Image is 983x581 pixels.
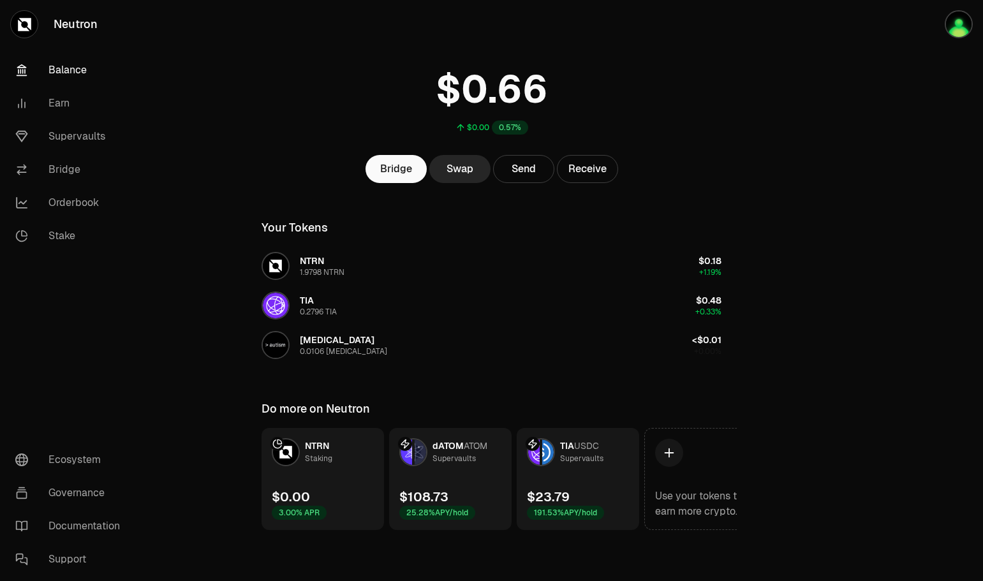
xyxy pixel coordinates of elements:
[467,122,489,133] div: $0.00
[5,476,138,510] a: Governance
[262,428,384,530] a: NTRN LogoNTRNStaking$0.003.00% APR
[263,293,288,318] img: TIA Logo
[492,121,528,135] div: 0.57%
[5,443,138,476] a: Ecosystem
[5,186,138,219] a: Orderbook
[5,543,138,576] a: Support
[5,87,138,120] a: Earn
[557,155,618,183] button: Receive
[300,346,387,357] div: 0.0106 [MEDICAL_DATA]
[945,10,973,38] img: evilpixie (DROP)
[366,155,427,183] a: Bridge
[262,219,328,237] div: Your Tokens
[542,439,554,465] img: USDC Logo
[560,452,603,465] div: Supervaults
[254,326,729,364] button: AUTISM Logo[MEDICAL_DATA]0.0106 [MEDICAL_DATA]<$0.01+0.00%
[272,506,327,520] div: 3.00% APR
[644,428,767,530] a: Use your tokens to earn more crypto.
[5,219,138,253] a: Stake
[399,488,448,506] div: $108.73
[528,439,540,465] img: TIA Logo
[305,452,332,465] div: Staking
[432,452,476,465] div: Supervaults
[389,428,512,530] a: dATOM LogoATOM LogodATOMATOMSupervaults$108.7325.28%APY/hold
[5,120,138,153] a: Supervaults
[415,439,426,465] img: ATOM Logo
[300,255,324,267] span: NTRN
[5,510,138,543] a: Documentation
[300,307,337,317] div: 0.2796 TIA
[574,440,599,452] span: USDC
[560,440,574,452] span: TIA
[493,155,554,183] button: Send
[527,488,570,506] div: $23.79
[263,332,288,358] img: AUTISM Logo
[263,253,288,279] img: NTRN Logo
[699,267,721,277] span: +1.19%
[698,255,721,267] span: $0.18
[401,439,412,465] img: dATOM Logo
[464,440,487,452] span: ATOM
[517,428,639,530] a: TIA LogoUSDC LogoTIAUSDCSupervaults$23.79191.53%APY/hold
[429,155,491,183] a: Swap
[694,346,721,357] span: +0.00%
[273,439,299,465] img: NTRN Logo
[655,489,756,519] div: Use your tokens to earn more crypto.
[254,286,729,325] button: TIA LogoTIA0.2796 TIA$0.48+0.33%
[432,440,464,452] span: dATOM
[300,267,344,277] div: 1.9798 NTRN
[254,247,729,285] button: NTRN LogoNTRN1.9798 NTRN$0.18+1.19%
[527,506,604,520] div: 191.53% APY/hold
[399,506,475,520] div: 25.28% APY/hold
[272,488,310,506] div: $0.00
[695,307,721,317] span: +0.33%
[696,295,721,306] span: $0.48
[5,54,138,87] a: Balance
[262,400,370,418] div: Do more on Neutron
[300,334,374,346] span: [MEDICAL_DATA]
[5,153,138,186] a: Bridge
[300,295,314,306] span: TIA
[692,334,721,346] span: <$0.01
[305,440,329,452] span: NTRN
